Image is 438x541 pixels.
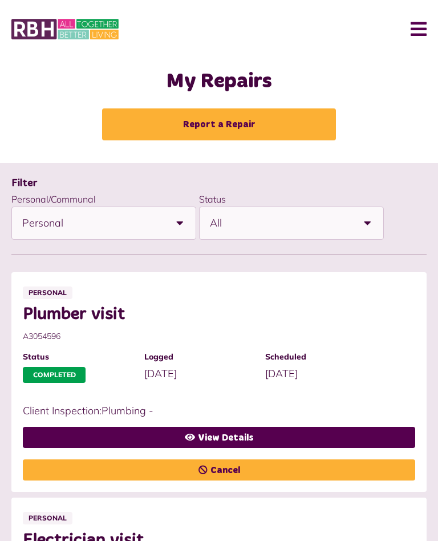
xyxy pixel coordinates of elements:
span: Filter [11,178,38,188]
span: Logged [144,351,254,363]
span: All [210,207,351,239]
span: Personal [22,207,164,239]
span: Scheduled [265,351,375,363]
span: [DATE] [144,367,177,380]
h1: My Repairs [11,70,427,94]
a: Cancel [23,459,415,481]
a: View Details [23,427,415,448]
label: Status [199,193,226,205]
span: [DATE] [265,367,298,380]
label: Personal/Communal [11,193,96,205]
span: Personal [23,512,72,524]
p: Client Inspection:Plumbing - [23,403,404,418]
span: A3054596 [23,330,404,342]
span: Status [23,351,133,363]
span: Plumber visit [23,304,404,325]
img: MyRBH [11,17,119,41]
span: Completed [23,367,86,383]
a: Report a Repair [102,108,336,140]
span: Personal [23,286,72,299]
